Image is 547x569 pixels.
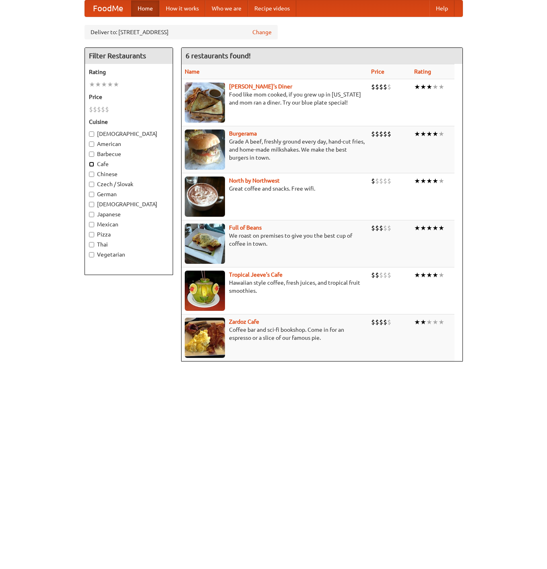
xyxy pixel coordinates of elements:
[432,224,438,232] li: ★
[387,82,391,91] li: $
[89,190,169,198] label: German
[375,271,379,279] li: $
[185,138,365,162] p: Grade A beef, freshly ground every day, hand-cut fries, and home-made milkshakes. We make the bes...
[420,177,426,185] li: ★
[101,105,105,114] li: $
[89,240,169,249] label: Thai
[85,48,173,64] h4: Filter Restaurants
[185,271,225,311] img: jeeves.jpg
[383,271,387,279] li: $
[89,230,169,238] label: Pizza
[432,177,438,185] li: ★
[89,162,94,167] input: Cafe
[387,129,391,138] li: $
[229,224,262,231] b: Full of Beans
[185,177,225,217] img: north.jpg
[379,82,383,91] li: $
[252,28,272,36] a: Change
[229,271,283,278] a: Tropical Jeeve's Cafe
[89,80,95,89] li: ★
[89,242,94,247] input: Thai
[414,271,420,279] li: ★
[229,130,257,137] a: Burgerama
[185,68,200,75] a: Name
[89,68,169,76] h5: Rating
[375,224,379,232] li: $
[185,129,225,170] img: burgerama.jpg
[429,0,454,16] a: Help
[383,318,387,327] li: $
[95,80,101,89] li: ★
[89,105,93,114] li: $
[379,177,383,185] li: $
[432,129,438,138] li: ★
[131,0,159,16] a: Home
[420,82,426,91] li: ★
[89,182,94,187] input: Czech / Slovak
[375,82,379,91] li: $
[426,224,432,232] li: ★
[89,130,169,138] label: [DEMOGRAPHIC_DATA]
[438,318,444,327] li: ★
[383,177,387,185] li: $
[101,80,107,89] li: ★
[93,105,97,114] li: $
[229,83,292,90] a: [PERSON_NAME]'s Diner
[185,232,365,248] p: We roast on premises to give you the best cup of coffee in town.
[420,224,426,232] li: ★
[89,118,169,126] h5: Cuisine
[89,180,169,188] label: Czech / Slovak
[426,82,432,91] li: ★
[379,224,383,232] li: $
[159,0,205,16] a: How it works
[229,318,259,325] a: Zardoz Cafe
[89,232,94,237] input: Pizza
[379,129,383,138] li: $
[432,271,438,279] li: ★
[185,185,365,193] p: Great coffee and snacks. Free wifi.
[414,68,431,75] a: Rating
[89,212,94,217] input: Japanese
[113,80,119,89] li: ★
[89,200,169,208] label: [DEMOGRAPHIC_DATA]
[89,202,94,207] input: [DEMOGRAPHIC_DATA]
[89,93,169,101] h5: Price
[185,82,225,123] img: sallys.jpg
[185,279,365,295] p: Hawaiian style coffee, fresh juices, and tropical fruit smoothies.
[89,252,94,257] input: Vegetarian
[229,177,280,184] a: North by Northwest
[185,326,365,342] p: Coffee bar and sci-fi bookshop. Come in for an espresso or a slice of our famous pie.
[89,210,169,218] label: Japanese
[387,224,391,232] li: $
[387,177,391,185] li: $
[89,251,169,259] label: Vegetarian
[426,177,432,185] li: ★
[414,129,420,138] li: ★
[387,318,391,327] li: $
[371,224,375,232] li: $
[185,318,225,358] img: zardoz.jpg
[89,220,169,228] label: Mexican
[205,0,248,16] a: Who we are
[414,224,420,232] li: ★
[371,177,375,185] li: $
[426,271,432,279] li: ★
[383,82,387,91] li: $
[420,129,426,138] li: ★
[387,271,391,279] li: $
[371,129,375,138] li: $
[89,170,169,178] label: Chinese
[89,140,169,148] label: American
[438,82,444,91] li: ★
[432,318,438,327] li: ★
[375,129,379,138] li: $
[89,131,94,137] input: [DEMOGRAPHIC_DATA]
[379,271,383,279] li: $
[89,172,94,177] input: Chinese
[420,271,426,279] li: ★
[426,129,432,138] li: ★
[426,318,432,327] li: ★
